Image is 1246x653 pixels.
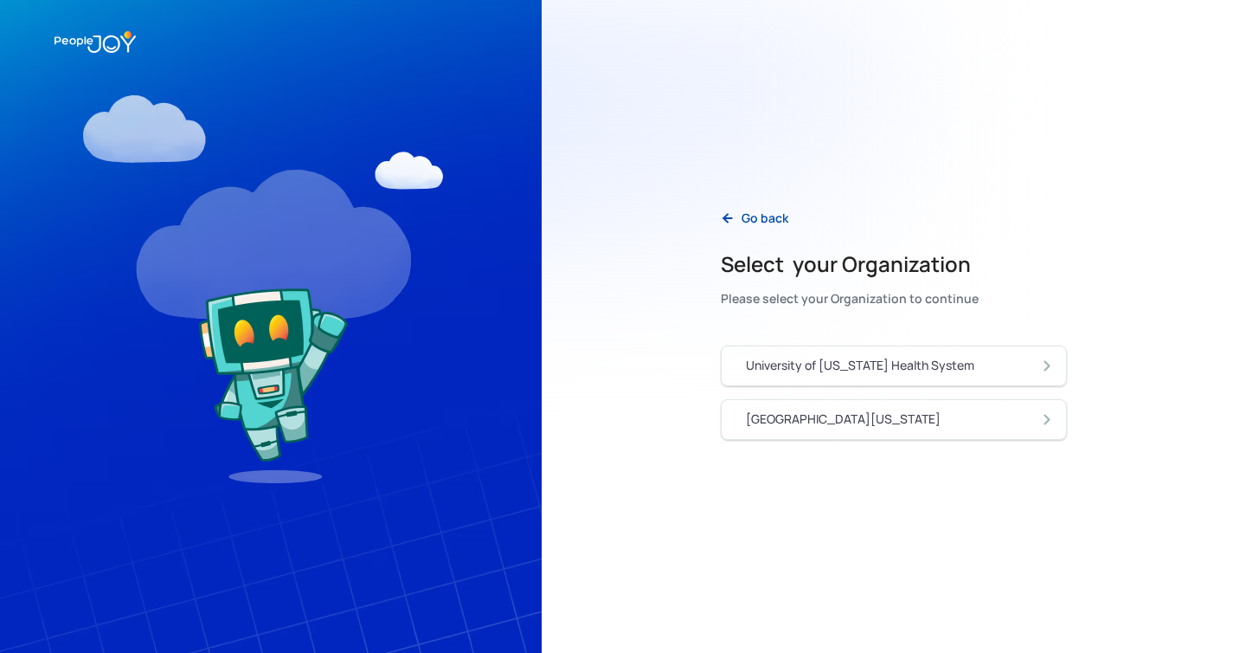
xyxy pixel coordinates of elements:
div: University of [US_STATE] Health System [746,357,974,374]
div: [GEOGRAPHIC_DATA][US_STATE] [746,411,941,428]
div: Go back [742,210,788,227]
a: University of [US_STATE] Health System [721,346,1067,386]
h2: Select your Organization [721,250,979,278]
a: [GEOGRAPHIC_DATA][US_STATE] [721,399,1067,440]
div: Please select your Organization to continue [721,287,979,311]
a: Go back [707,201,802,236]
